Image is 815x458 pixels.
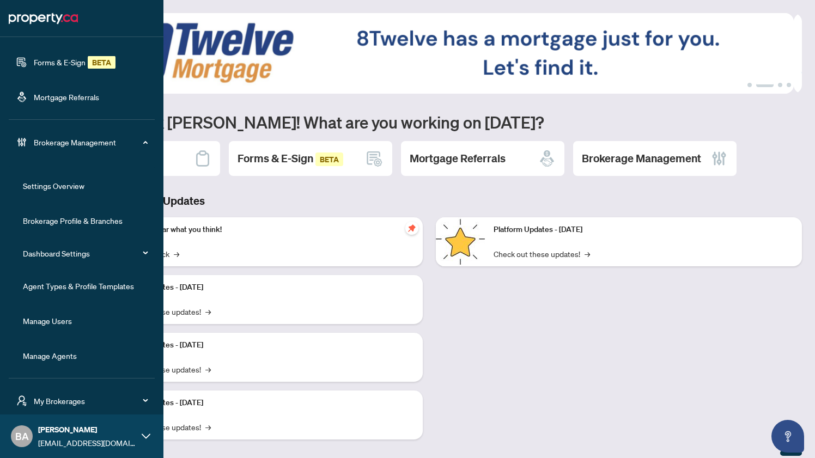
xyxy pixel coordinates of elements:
p: Platform Updates - [DATE] [114,339,414,351]
span: user-switch [16,395,27,406]
h3: Brokerage & Industry Updates [57,193,802,209]
a: Manage Users [23,316,72,326]
a: Settings Overview [23,181,84,191]
p: Platform Updates - [DATE] [494,224,793,236]
h2: Brokerage Management [582,151,701,166]
button: Open asap [771,420,804,453]
a: Manage Agents [23,351,77,361]
img: logo [9,10,78,27]
a: Dashboard Settings [23,248,90,258]
span: [PERSON_NAME] [38,424,136,436]
span: → [205,306,211,317]
span: → [205,363,211,375]
a: Mortgage Referrals [34,92,99,102]
span: BETA [315,152,343,166]
button: 1 [747,83,752,87]
p: We want to hear what you think! [114,224,414,236]
span: → [585,248,590,260]
h2: Mortgage Referrals [410,151,506,166]
button: 3 [778,83,782,87]
span: Forms & E-Sign [238,151,343,165]
img: Slide 1 [57,13,794,94]
span: My Brokerages [34,395,147,407]
span: BA [15,429,29,444]
a: Check out these updates!→ [494,248,590,260]
img: Platform Updates - June 23, 2025 [436,217,485,266]
a: Brokerage Profile & Branches [23,216,123,225]
button: 2 [756,83,774,87]
span: pushpin [405,222,418,235]
span: → [205,421,211,433]
p: Platform Updates - [DATE] [114,397,414,409]
a: Forms & E-SignBETA [34,57,115,67]
p: Platform Updates - [DATE] [114,282,414,294]
button: 4 [787,83,791,87]
a: Agent Types & Profile Templates [23,281,134,291]
span: Brokerage Management [34,136,147,148]
h1: Welcome back [PERSON_NAME]! What are you working on [DATE]? [57,112,802,132]
span: [EMAIL_ADDRESS][DOMAIN_NAME] [38,437,136,449]
span: → [174,248,179,260]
